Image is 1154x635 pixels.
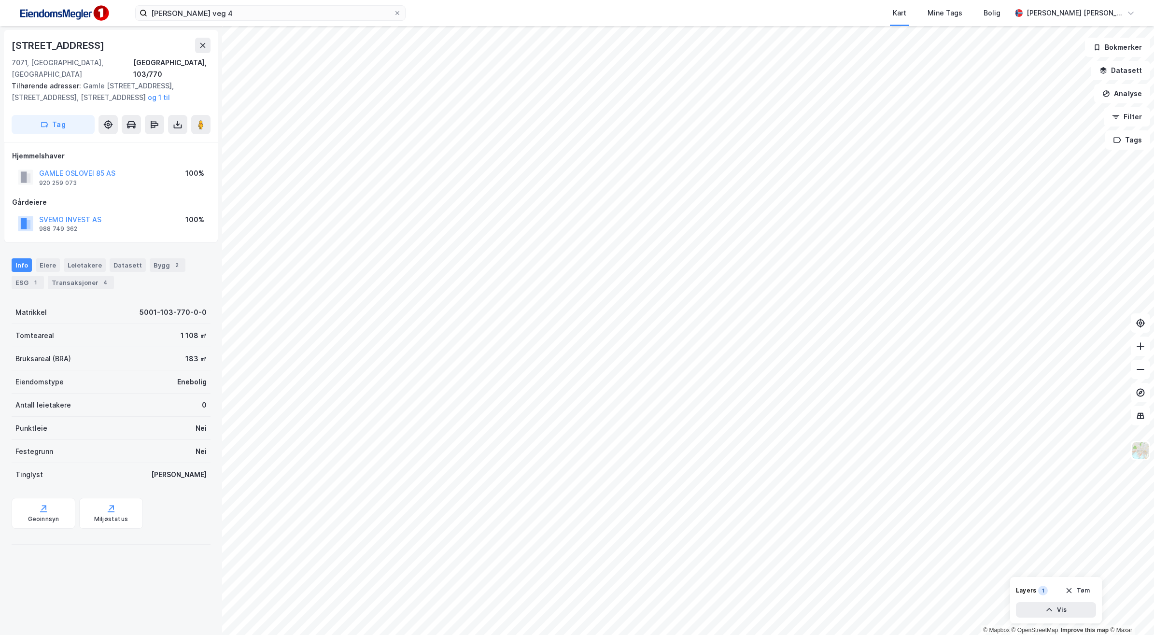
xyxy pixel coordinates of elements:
div: Tinglyst [15,469,43,480]
a: OpenStreetMap [1012,627,1058,634]
button: Analyse [1094,84,1150,103]
div: 1 [30,278,40,287]
div: Bruksareal (BRA) [15,353,71,365]
div: 1 108 ㎡ [181,330,207,341]
button: Filter [1104,107,1150,127]
button: Bokmerker [1085,38,1150,57]
div: ESG [12,276,44,289]
div: Kart [893,7,906,19]
div: Info [12,258,32,272]
div: 2 [172,260,182,270]
div: Eiendomstype [15,376,64,388]
div: 920 259 073 [39,179,77,187]
div: Gårdeiere [12,197,210,208]
div: Leietakere [64,258,106,272]
img: F4PB6Px+NJ5v8B7XTbfpPpyloAAAAASUVORK5CYII= [15,2,112,24]
div: 7071, [GEOGRAPHIC_DATA], [GEOGRAPHIC_DATA] [12,57,133,80]
button: Tags [1105,130,1150,150]
div: [PERSON_NAME] [PERSON_NAME] [1027,7,1123,19]
div: 988 749 362 [39,225,77,233]
div: 100% [185,214,204,226]
div: Gamle [STREET_ADDRESS], [STREET_ADDRESS], [STREET_ADDRESS] [12,80,203,103]
div: Antall leietakere [15,399,71,411]
div: Datasett [110,258,146,272]
a: Mapbox [983,627,1010,634]
button: Tøm [1059,583,1096,598]
div: Matrikkel [15,307,47,318]
div: Tomteareal [15,330,54,341]
div: Eiere [36,258,60,272]
div: Miljøstatus [94,515,128,523]
div: 5001-103-770-0-0 [140,307,207,318]
button: Datasett [1091,61,1150,80]
div: Enebolig [177,376,207,388]
div: 1 [1038,586,1048,595]
div: Bygg [150,258,185,272]
div: [PERSON_NAME] [151,469,207,480]
div: 0 [202,399,207,411]
div: Bolig [984,7,1000,19]
div: [GEOGRAPHIC_DATA], 103/770 [133,57,211,80]
div: 183 ㎡ [185,353,207,365]
div: Nei [196,423,207,434]
div: Geoinnsyn [28,515,59,523]
iframe: Chat Widget [1106,589,1154,635]
div: [STREET_ADDRESS] [12,38,106,53]
input: Søk på adresse, matrikkel, gårdeiere, leietakere eller personer [147,6,394,20]
div: Kontrollprogram for chat [1106,589,1154,635]
div: Nei [196,446,207,457]
button: Vis [1016,602,1096,618]
div: Transaksjoner [48,276,114,289]
div: Punktleie [15,423,47,434]
img: Z [1131,441,1150,460]
div: Layers [1016,587,1036,594]
div: Hjemmelshaver [12,150,210,162]
div: 100% [185,168,204,179]
a: Improve this map [1061,627,1109,634]
div: Festegrunn [15,446,53,457]
div: 4 [100,278,110,287]
div: Mine Tags [928,7,962,19]
button: Tag [12,115,95,134]
span: Tilhørende adresser: [12,82,83,90]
